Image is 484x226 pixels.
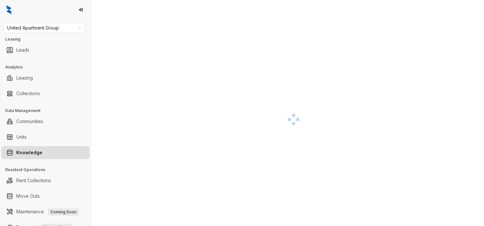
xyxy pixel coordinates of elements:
a: Knowledge [16,146,42,159]
a: Move Outs [16,190,40,203]
h3: Resident Operations [5,167,91,173]
a: Rent Collections [16,174,51,187]
span: Coming Soon [48,208,79,216]
li: Rent Collections [1,174,90,187]
a: Units [16,131,27,144]
a: Leads [16,44,29,56]
a: Leasing [16,71,33,84]
li: Units [1,131,90,144]
img: logo [7,5,11,14]
li: Collections [1,87,90,100]
a: Collections [16,87,40,100]
li: Maintenance [1,205,90,218]
li: Leads [1,44,90,56]
span: United Apartment Group [7,23,81,33]
h3: Data Management [5,108,91,114]
h3: Analytics [5,64,91,70]
a: Communities [16,115,43,128]
h3: Leasing [5,36,91,42]
li: Leasing [1,71,90,84]
li: Communities [1,115,90,128]
li: Move Outs [1,190,90,203]
li: Knowledge [1,146,90,159]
